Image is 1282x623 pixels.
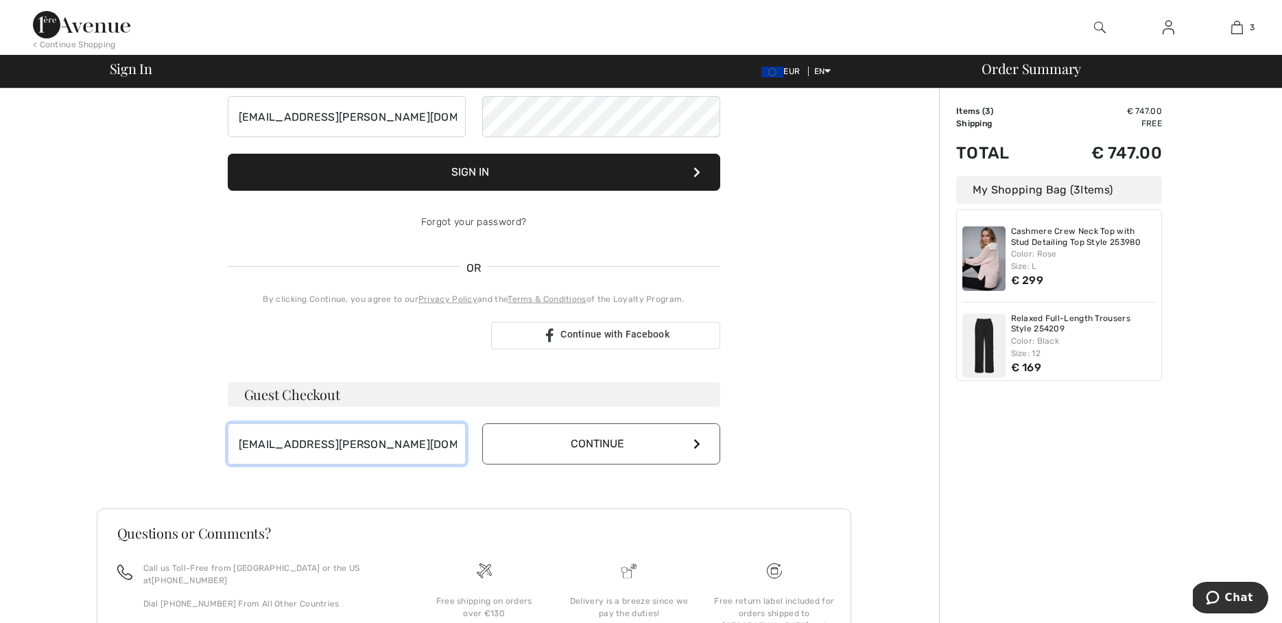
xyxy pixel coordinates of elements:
p: Dial [PHONE_NUMBER] From All Other Countries [143,598,395,610]
div: < Continue Shopping [33,38,116,51]
span: 3 [1073,183,1080,196]
img: 1ère Avenue [33,11,130,38]
img: call [117,565,132,580]
td: € 747.00 [1045,105,1162,117]
span: Continue with Facebook [560,329,669,340]
a: Forgot your password? [421,216,526,228]
span: OR [460,260,488,277]
input: E-mail [228,423,466,465]
div: Free shipping on orders over €130 [423,595,546,620]
iframe: Knop Inloggen met Google [221,320,487,351]
span: 3 [1250,21,1255,34]
img: My Bag [1231,19,1243,36]
div: My Shopping Bag ( Items) [956,176,1162,204]
span: EUR [761,67,805,76]
img: Euro [761,67,783,78]
a: Sign In [1152,19,1185,36]
div: Color: Rose Size: L [1011,248,1156,272]
span: EN [814,67,831,76]
span: € 169 [1011,361,1042,374]
td: Items ( ) [956,105,1045,117]
h3: Questions or Comments? [117,526,831,540]
a: Cashmere Crew Neck Top with Stud Detailing Top Style 253980 [1011,226,1156,248]
img: My Info [1163,19,1174,36]
a: Privacy Policy [418,294,477,304]
p: Call us Toll-Free from [GEOGRAPHIC_DATA] or the US at [143,562,395,587]
a: Terms & Conditions [508,294,586,304]
td: Total [956,130,1045,176]
span: Sign In [110,62,152,75]
div: By clicking Continue, you agree to our and the of the Loyalty Program. [228,293,720,305]
h3: Guest Checkout [228,382,720,407]
span: € 299 [1011,274,1044,287]
span: 3 [985,106,990,116]
img: search the website [1094,19,1106,36]
div: Delivery is a breeze since we pay the duties! [567,595,691,620]
a: [PHONE_NUMBER] [152,576,227,585]
button: Continue [482,423,720,465]
td: € 747.00 [1045,130,1162,176]
a: Relaxed Full-Length Trousers Style 254209 [1011,314,1156,335]
button: Sign In [228,154,720,191]
img: Relaxed Full-Length Trousers Style 254209 [962,314,1006,378]
a: 3 [1203,19,1270,36]
img: Free shipping on orders over &#8364;130 [477,563,492,578]
div: Color: Black Size: 12 [1011,335,1156,360]
img: Delivery is a breeze since we pay the duties! [621,563,637,578]
a: Continue with Facebook [491,322,720,349]
td: Shipping [956,117,1045,130]
div: Inloggen met Google. Wordt geopend in een nieuw tabblad [228,320,480,351]
img: Free shipping on orders over &#8364;130 [767,563,782,578]
img: Cashmere Crew Neck Top with Stud Detailing Top Style 253980 [962,226,1006,291]
div: Order Summary [965,62,1274,75]
input: E-mail [228,96,466,137]
iframe: Opens a widget where you can chat to one of our agents [1193,582,1268,616]
td: Free [1045,117,1162,130]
